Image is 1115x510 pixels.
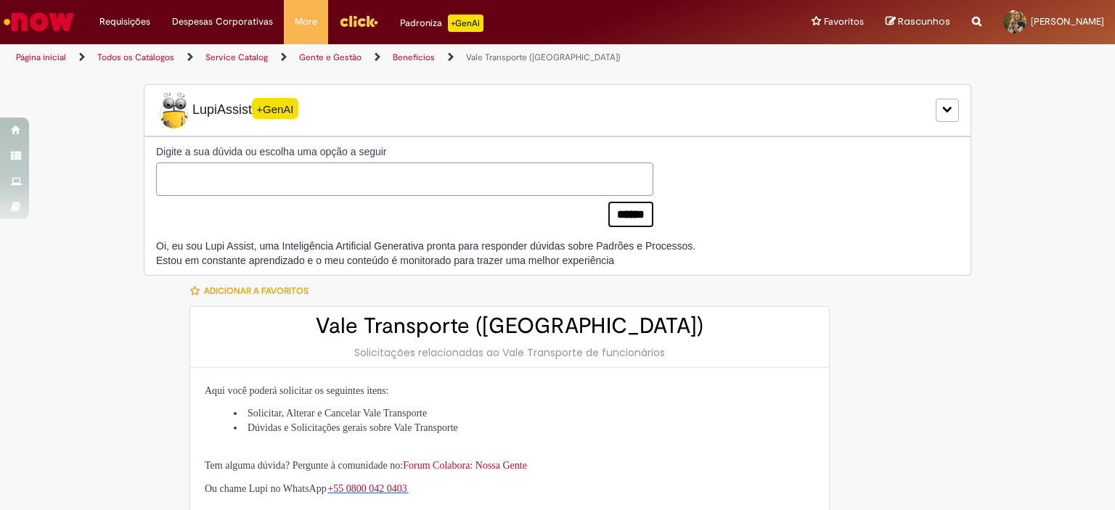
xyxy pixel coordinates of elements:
a: +55 0800 042 0403 [327,482,408,494]
a: Todos os Catálogos [97,52,174,63]
span: Aqui você poderá solicitar os seguintes itens: [205,385,389,396]
span: LupiAssist [156,92,298,128]
button: Adicionar a Favoritos [189,276,316,306]
span: Rascunhos [898,15,950,28]
img: Lupi [156,92,192,128]
a: Service Catalog [205,52,268,63]
li: Dúvidas e Solicitações gerais sobre Vale Transporte [234,421,814,435]
span: Requisições [99,15,150,29]
a: Forum Colabora: Nossa Gente [403,460,527,471]
a: Vale Transporte ([GEOGRAPHIC_DATA]) [466,52,621,63]
p: +GenAi [448,15,483,32]
span: +55 0800 042 0403 [327,483,407,494]
a: Benefícios [393,52,435,63]
div: LupiLupiAssist+GenAI [144,84,971,136]
div: Padroniza [400,15,483,32]
span: Adicionar a Favoritos [204,285,309,297]
div: Solicitações relacionadas ao Vale Transporte de funcionários [205,345,814,360]
a: Rascunhos [886,15,950,29]
span: Ou chame Lupi no WhatsApp [205,483,327,494]
span: Tem alguma dúvida? Pergunte à comunidade no: [205,460,527,471]
li: Solicitar, Alterar e Cancelar Vale Transporte [234,406,814,421]
label: Digite a sua dúvida ou escolha uma opção a seguir [156,144,653,159]
span: Despesas Corporativas [172,15,273,29]
span: More [295,15,317,29]
span: Favoritos [824,15,864,29]
ul: Trilhas de página [11,44,732,71]
span: [PERSON_NAME] [1031,15,1104,28]
img: ServiceNow [1,7,76,36]
img: click_logo_yellow_360x200.png [339,10,378,32]
span: +GenAI [252,98,298,119]
a: Gente e Gestão [299,52,362,63]
h2: Vale Transporte ([GEOGRAPHIC_DATA]) [205,314,814,338]
div: Oi, eu sou Lupi Assist, uma Inteligência Artificial Generativa pronta para responder dúvidas sobr... [156,239,695,268]
a: Página inicial [16,52,66,63]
